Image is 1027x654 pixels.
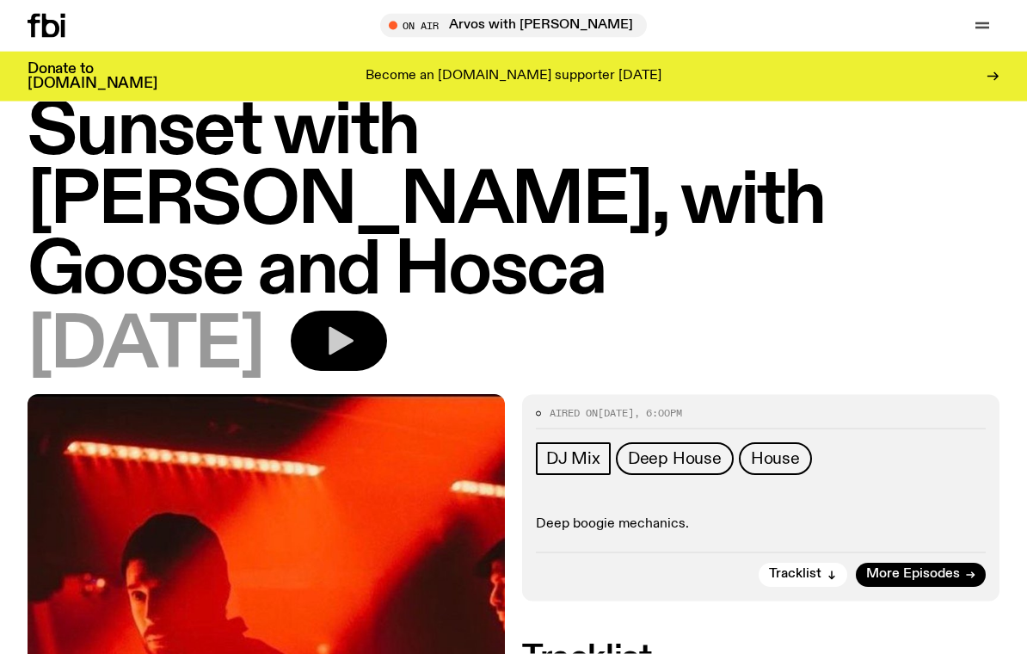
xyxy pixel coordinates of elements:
span: Tune in live [399,19,638,32]
h1: Sunset with [PERSON_NAME], with Goose and Hosca [28,97,999,306]
span: Deep House [628,450,722,469]
a: DJ Mix [536,443,611,476]
a: Deep House [616,443,734,476]
span: , 6:00pm [634,406,682,420]
a: House [739,443,812,476]
span: Aired on [550,406,598,420]
span: [DATE] [598,406,634,420]
p: Deep boogie mechanics. [536,517,986,534]
button: Tracklist [759,564,847,588]
span: House [751,450,800,469]
a: More Episodes [856,564,986,588]
span: More Episodes [866,569,960,582]
span: Tracklist [769,569,821,582]
span: DJ Mix [546,450,600,469]
button: On AirArvos with [PERSON_NAME] [380,14,647,38]
h3: Donate to [DOMAIN_NAME] [28,62,157,91]
p: Become an [DOMAIN_NAME] supporter [DATE] [366,69,661,84]
span: [DATE] [28,312,263,381]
